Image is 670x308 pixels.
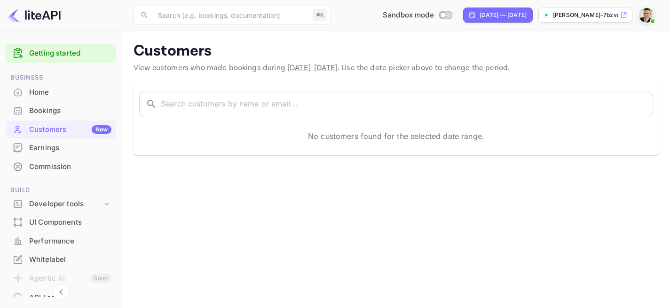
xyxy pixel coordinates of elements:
div: UI Components [6,213,116,232]
span: Sandbox mode [383,10,434,21]
div: Bookings [29,105,111,116]
div: Developer tools [6,196,116,212]
div: Customers [29,124,111,135]
div: Performance [6,232,116,251]
p: Customers [134,42,659,61]
a: Earnings [6,139,116,156]
div: Performance [29,236,111,247]
div: [DATE] — [DATE] [480,11,527,19]
a: Getting started [29,48,111,59]
div: Whitelabel [29,254,111,265]
a: CustomersNew [6,121,116,138]
div: Getting started [6,44,116,63]
span: View customers who made bookings during . Use the date picker above to change the period. [134,63,510,73]
div: New [92,125,111,134]
div: Switch to Production mode [379,10,456,21]
a: Bookings [6,102,116,119]
span: Business [6,73,116,83]
span: Build [6,185,116,195]
a: Home [6,83,116,101]
a: Commission [6,158,116,175]
div: Home [6,83,116,102]
a: API Logs [6,289,116,306]
input: Search customers by name or email... [161,91,653,117]
img: Hari Luker [639,8,654,23]
input: Search (e.g. bookings, documentation) [152,6,309,24]
div: Earnings [29,143,111,154]
img: LiteAPI logo [8,8,61,23]
p: No customers found for the selected date range. [308,130,484,142]
a: UI Components [6,213,116,231]
div: Commission [29,162,111,172]
button: Collapse navigation [53,284,70,300]
div: UI Components [29,217,111,228]
div: CustomersNew [6,121,116,139]
div: Earnings [6,139,116,157]
div: Bookings [6,102,116,120]
p: [PERSON_NAME]-7bzva.[PERSON_NAME]... [553,11,618,19]
div: Developer tools [29,199,102,210]
div: Click to change the date range period [463,8,533,23]
div: Home [29,87,111,98]
span: [DATE] - [DATE] [287,63,338,73]
div: API Logs [29,292,111,303]
a: Performance [6,232,116,250]
div: Commission [6,158,116,176]
div: ⌘K [313,9,327,21]
a: Whitelabel [6,251,116,268]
